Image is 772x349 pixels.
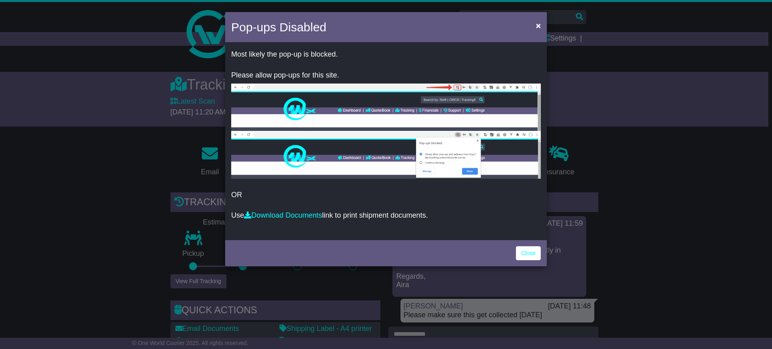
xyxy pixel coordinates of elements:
img: allow-popup-2.png [231,131,541,179]
div: OR [225,44,547,238]
p: Most likely the pop-up is blocked. [231,50,541,59]
a: Download Documents [244,211,322,219]
button: Close [532,17,545,34]
span: × [536,21,541,30]
a: Close [516,246,541,260]
img: allow-popup-1.png [231,84,541,131]
p: Please allow pop-ups for this site. [231,71,541,80]
h4: Pop-ups Disabled [231,18,326,36]
p: Use link to print shipment documents. [231,211,541,220]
